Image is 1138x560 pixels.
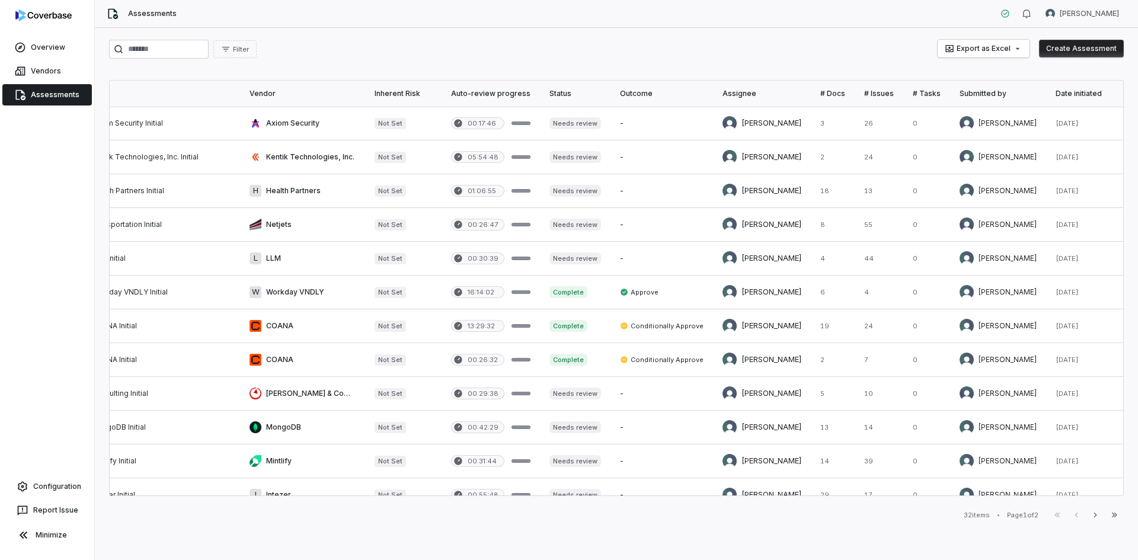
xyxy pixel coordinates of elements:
[1007,511,1038,520] div: Page 1 of 2
[960,488,974,502] img: Sayantan Bhattacherjee avatar
[820,89,845,98] div: # Docs
[960,386,974,401] img: Tomo Majima avatar
[723,454,737,468] img: Sayantan Bhattacherjee avatar
[960,116,974,130] img: Tomo Majima avatar
[5,500,89,521] button: Report Issue
[610,208,713,242] td: -
[72,89,231,98] div: Name
[723,217,737,232] img: Sayantan Bhattacherjee avatar
[723,488,737,502] img: Sayantan Bhattacherjee avatar
[723,150,737,164] img: Adeola Ajiginni avatar
[960,217,974,232] img: Tomo Majima avatar
[964,511,990,520] div: 32 items
[250,89,356,98] div: Vendor
[960,89,1037,98] div: Submitted by
[723,285,737,299] img: Sayantan Bhattacherjee avatar
[610,377,713,411] td: -
[960,454,974,468] img: Sayantan Bhattacherjee avatar
[375,89,432,98] div: Inherent Risk
[610,174,713,208] td: -
[610,444,713,478] td: -
[723,251,737,265] img: Sayantan Bhattacherjee avatar
[723,420,737,434] img: Sayantan Bhattacherjee avatar
[2,84,92,105] a: Assessments
[5,523,89,547] button: Minimize
[610,242,713,276] td: -
[723,116,737,130] img: Tomo Majima avatar
[960,251,974,265] img: Sayantan Bhattacherjee avatar
[213,40,257,58] button: Filter
[997,511,1000,519] div: •
[610,140,713,174] td: -
[960,184,974,198] img: Sayantan Bhattacherjee avatar
[451,89,530,98] div: Auto-review progress
[723,184,737,198] img: Sayantan Bhattacherjee avatar
[723,319,737,333] img: Sayantan Bhattacherjee avatar
[15,9,72,21] img: logo-D7KZi-bG.svg
[610,107,713,140] td: -
[960,285,974,299] img: Sayantan Bhattacherjee avatar
[549,89,601,98] div: Status
[2,37,92,58] a: Overview
[723,89,801,98] div: Assignee
[960,150,974,164] img: Adeola Ajiginni avatar
[938,40,1030,57] button: Export as Excel
[1039,40,1124,57] button: Create Assessment
[1046,9,1055,18] img: Alan Mac Kenna avatar
[610,411,713,444] td: -
[610,478,713,512] td: -
[5,476,89,497] a: Configuration
[128,9,177,18] span: Assessments
[1060,9,1119,18] span: [PERSON_NAME]
[1056,89,1114,98] div: Date initiated
[913,89,941,98] div: # Tasks
[723,386,737,401] img: Tomo Majima avatar
[723,353,737,367] img: Sayantan Bhattacherjee avatar
[620,89,704,98] div: Outcome
[864,89,894,98] div: # Issues
[1038,5,1126,23] button: Alan Mac Kenna avatar[PERSON_NAME]
[960,420,974,434] img: Sayantan Bhattacherjee avatar
[960,353,974,367] img: Sayantan Bhattacherjee avatar
[2,60,92,82] a: Vendors
[960,319,974,333] img: Sayantan Bhattacherjee avatar
[233,45,249,54] span: Filter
